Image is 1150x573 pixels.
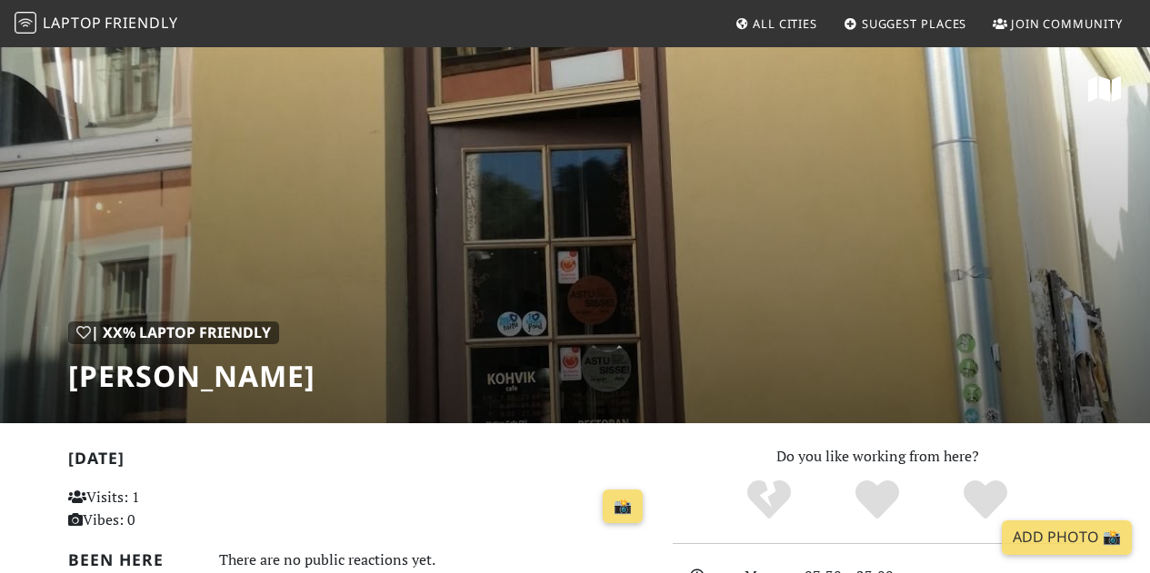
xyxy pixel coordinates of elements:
[1002,520,1132,555] a: Add Photo 📸
[603,489,643,524] a: 📸
[68,359,315,393] h1: [PERSON_NAME]
[43,13,102,33] span: Laptop
[727,7,825,40] a: All Cities
[753,15,817,32] span: All Cities
[985,7,1130,40] a: Join Community
[68,550,197,569] h2: Been here
[931,478,1039,523] div: Definitely!
[824,478,932,523] div: Yes
[673,445,1083,469] p: Do you like working from here?
[68,321,279,345] div: | XX% Laptop Friendly
[15,8,178,40] a: LaptopFriendly LaptopFriendly
[862,15,967,32] span: Suggest Places
[715,478,824,523] div: No
[15,12,36,34] img: LaptopFriendly
[68,449,651,475] h2: [DATE]
[105,13,177,33] span: Friendly
[836,7,975,40] a: Suggest Places
[219,547,651,573] div: There are no public reactions yet.
[1011,15,1123,32] span: Join Community
[68,486,248,532] p: Visits: 1 Vibes: 0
